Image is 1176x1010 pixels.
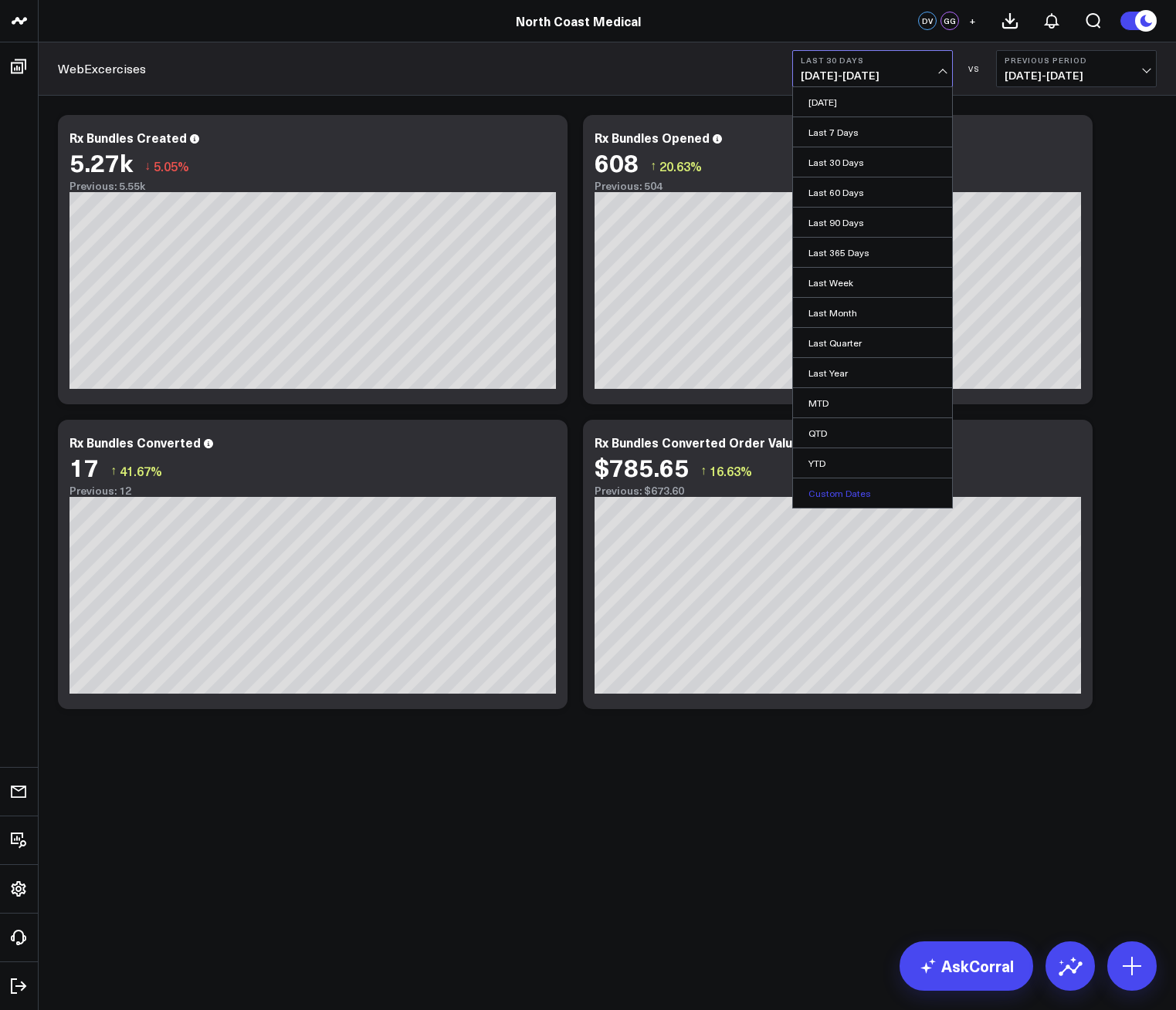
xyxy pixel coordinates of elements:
a: Last 30 Days [793,147,952,177]
div: DV [918,12,937,30]
button: + [963,12,981,30]
div: Previous: $673.60 [595,485,1081,497]
div: $785.65 [595,453,689,481]
span: ↑ [650,156,656,176]
div: GG [940,12,959,30]
div: 608 [595,148,639,176]
span: [DATE] - [DATE] [1005,69,1148,82]
span: 20.63% [659,157,702,174]
a: MTD [793,388,952,417]
div: Rx Bundles Converted [69,434,201,451]
span: [DATE] - [DATE] [801,69,944,82]
a: Last 7 Days [793,117,952,147]
div: 5.27k [69,148,133,176]
span: ↑ [110,461,117,481]
a: Last 90 Days [793,208,952,237]
div: Rx Bundles Opened [595,129,710,146]
b: Last 30 Days [801,56,944,65]
div: Previous: 12 [69,485,556,497]
a: Last Week [793,268,952,297]
div: VS [961,64,988,73]
a: WebExcercises [58,60,146,77]
a: Last Quarter [793,328,952,357]
div: Previous: 5.55k [69,180,556,192]
a: Custom Dates [793,478,952,508]
div: 17 [69,453,99,481]
div: Previous: 504 [595,180,1081,192]
a: YTD [793,448,952,478]
a: [DATE] [793,87,952,117]
a: North Coast Medical [516,12,641,29]
div: Rx Bundles Converted Order Value [595,434,800,451]
div: Rx Bundles Created [69,129,187,146]
button: Previous Period[DATE]-[DATE] [996,50,1157,87]
a: Last Year [793,358,952,387]
span: 16.63% [710,462,752,479]
a: Last 365 Days [793,238,952,267]
a: AskCorral [900,941,1033,991]
span: 41.67% [120,462,162,479]
button: Last 30 Days[DATE]-[DATE] [792,50,953,87]
a: Last Month [793,298,952,327]
b: Previous Period [1005,56,1148,65]
span: + [969,15,976,26]
span: ↓ [144,156,151,176]
a: QTD [793,418,952,448]
span: 5.05% [154,157,189,174]
span: ↑ [700,461,707,481]
a: Last 60 Days [793,177,952,207]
